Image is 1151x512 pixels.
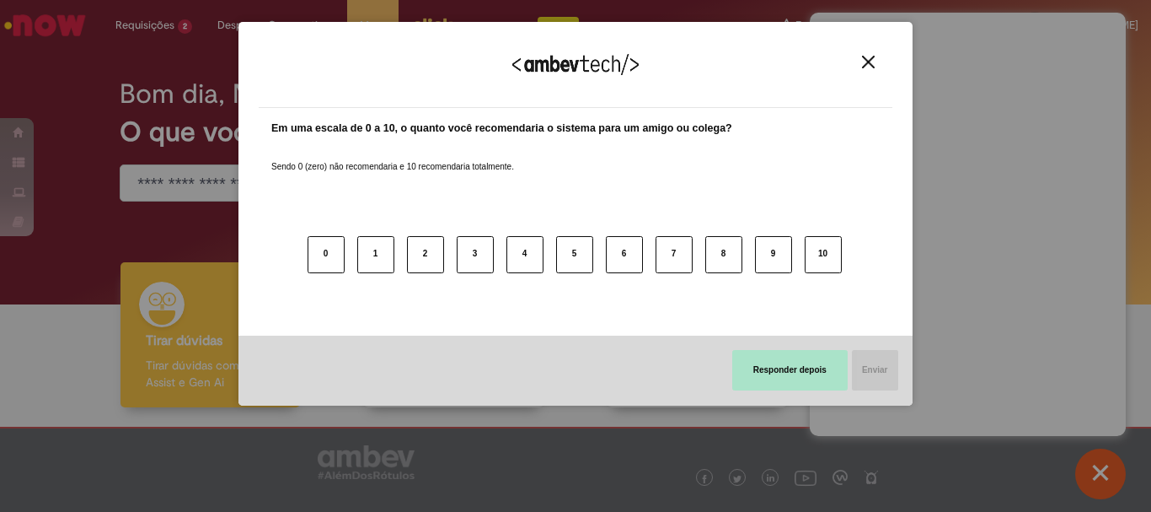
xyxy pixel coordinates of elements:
label: Sendo 0 (zero) não recomendaria e 10 recomendaria totalmente. [271,141,514,173]
button: Responder depois [732,350,848,391]
img: Logo Ambevtech [512,54,639,75]
button: 9 [755,236,792,273]
button: Close [857,55,880,69]
label: Em uma escala de 0 a 10, o quanto você recomendaria o sistema para um amigo ou colega? [271,121,732,137]
button: 4 [506,236,543,273]
button: 10 [805,236,842,273]
button: 6 [606,236,643,273]
button: 7 [656,236,693,273]
button: 1 [357,236,394,273]
button: 2 [407,236,444,273]
button: 8 [705,236,742,273]
button: 0 [308,236,345,273]
img: Close [862,56,875,68]
button: 5 [556,236,593,273]
button: 3 [457,236,494,273]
